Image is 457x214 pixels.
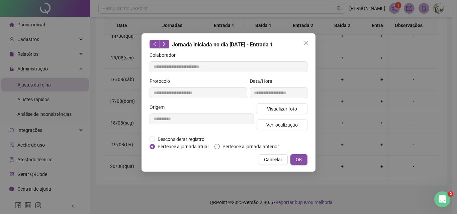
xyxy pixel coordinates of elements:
label: Data/Hora [250,77,277,85]
button: Close [301,37,311,48]
button: Cancelar [259,154,288,165]
span: close [303,40,309,45]
label: Origem [150,103,169,111]
span: Visualizar foto [267,105,297,113]
span: Cancelar [264,156,282,163]
label: Colaborador [150,51,180,59]
button: Ver localização [257,120,307,130]
span: Pertence à jornada anterior [220,143,282,150]
span: OK [296,156,302,163]
div: Jornada iniciada no dia [DATE] - Entrada 1 [150,40,307,49]
span: left [152,42,157,46]
iframe: Intercom live chat [434,191,450,207]
button: Visualizar foto [257,103,307,114]
span: 2 [448,191,453,197]
button: OK [290,154,307,165]
span: right [162,42,167,46]
button: right [159,40,169,48]
button: left [150,40,160,48]
span: Desconsiderar registro [155,136,207,143]
span: Pertence à jornada atual [155,143,211,150]
span: Ver localização [266,121,298,129]
label: Protocolo [150,77,174,85]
